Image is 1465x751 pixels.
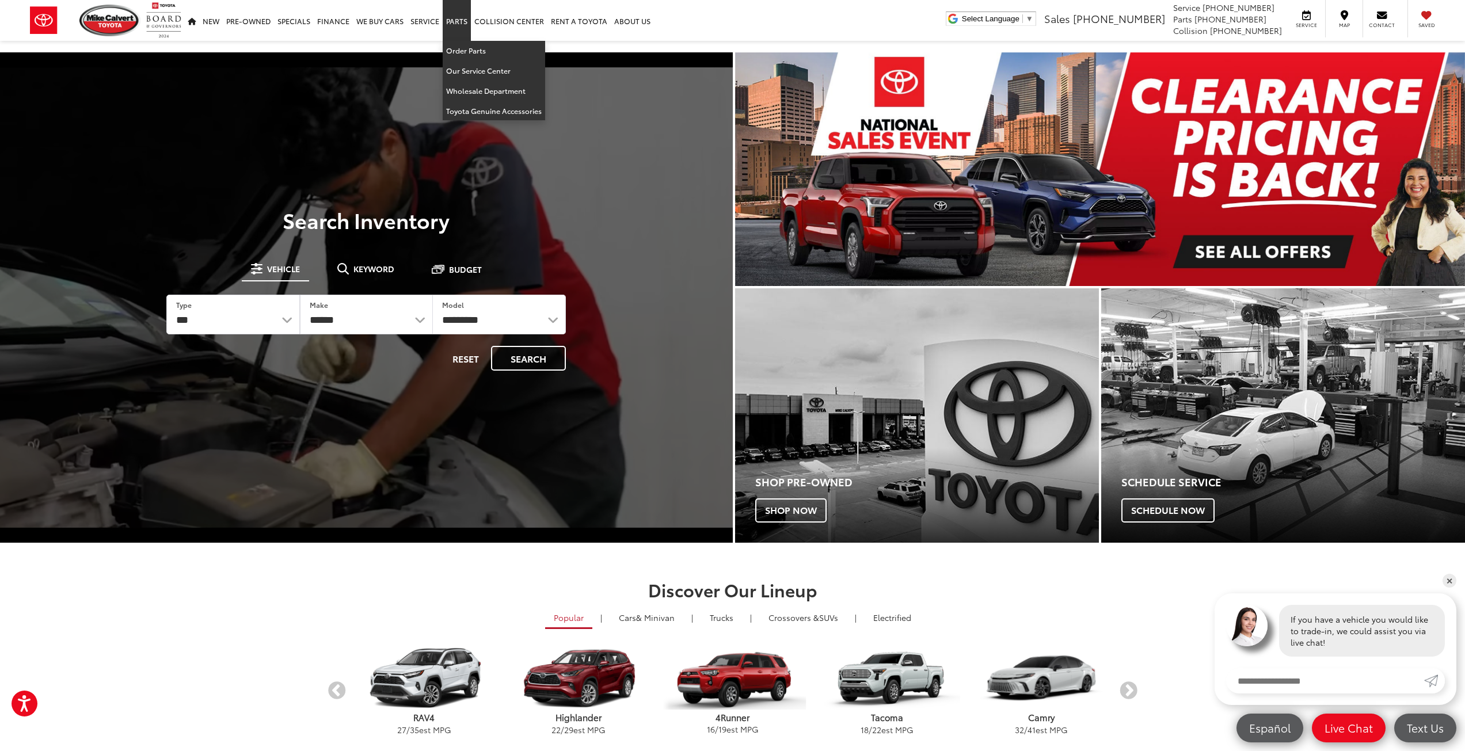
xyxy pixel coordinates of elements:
[810,724,964,735] p: / est MPG
[1210,25,1282,36] span: [PHONE_NUMBER]
[1015,724,1024,735] span: 32
[347,711,501,723] p: RAV4
[1226,605,1268,646] img: Agent profile photo
[1369,21,1395,29] span: Contact
[327,681,347,701] button: Previous
[1394,714,1456,742] a: Text Us
[747,612,755,623] li: |
[598,612,605,623] li: |
[1173,13,1192,25] span: Parts
[1101,288,1465,543] div: Toyota
[610,608,683,627] a: Cars
[656,711,810,723] p: 4Runner
[1293,21,1319,29] span: Service
[1312,714,1386,742] a: Live Chat
[551,724,561,735] span: 22
[735,288,1099,543] div: Toyota
[443,41,545,61] a: Order Parts: Opens in a new tab
[872,724,881,735] span: 22
[962,14,1019,23] span: Select Language
[443,61,545,81] a: Our Service Center
[1026,14,1033,23] span: ▼
[1236,714,1303,742] a: Español
[1424,668,1445,693] a: Submit
[1243,720,1296,735] span: Español
[636,612,675,623] span: & Minivan
[852,612,859,623] li: |
[707,723,715,735] span: 16
[443,101,545,121] a: Toyota Genuine Accessories
[1044,11,1070,26] span: Sales
[1121,498,1215,523] span: Schedule Now
[1414,21,1439,29] span: Saved
[1173,25,1208,36] span: Collision
[176,300,192,310] label: Type
[688,612,696,623] li: |
[718,723,726,735] span: 19
[353,265,394,273] span: Keyword
[659,647,806,710] img: Toyota 4Runner
[1073,11,1165,26] span: [PHONE_NUMBER]
[48,208,684,231] h3: Search Inventory
[1028,724,1036,735] span: 41
[491,346,566,371] button: Search
[865,608,920,627] a: Electrified
[564,724,573,735] span: 29
[1203,2,1274,13] span: [PHONE_NUMBER]
[1279,605,1445,657] div: If you have a vehicle you would like to trade-in, we could assist you via live chat!
[656,723,810,735] p: / est MPG
[1401,720,1449,735] span: Text Us
[397,724,406,735] span: 27
[501,724,656,735] p: / est MPG
[760,608,847,627] a: SUVs
[810,711,964,723] p: Tacoma
[768,612,819,623] span: Crossovers &
[351,647,497,710] img: Toyota RAV4
[79,5,140,36] img: Mike Calvert Toyota
[1331,21,1357,29] span: Map
[327,637,1139,745] aside: carousel
[442,300,464,310] label: Model
[813,647,960,710] img: Toyota Tacoma
[1173,2,1200,13] span: Service
[327,580,1139,599] h2: Discover Our Lineup
[1226,668,1424,693] input: Enter your message
[410,724,419,735] span: 35
[505,647,652,710] img: Toyota Highlander
[1121,476,1465,488] h4: Schedule Service
[701,608,742,627] a: Trucks
[449,265,482,273] span: Budget
[267,265,300,273] span: Vehicle
[964,724,1118,735] p: / est MPG
[347,724,501,735] p: / est MPG
[443,346,489,371] button: Reset
[962,14,1033,23] a: Select Language​
[1319,720,1379,735] span: Live Chat
[545,608,592,629] a: Popular
[443,81,545,101] a: Wholesale Department
[968,647,1114,710] img: Toyota Camry
[964,711,1118,723] p: Camry
[755,498,827,523] span: Shop Now
[1194,13,1266,25] span: [PHONE_NUMBER]
[501,711,656,723] p: Highlander
[310,300,328,310] label: Make
[1101,288,1465,543] a: Schedule Service Schedule Now
[861,724,869,735] span: 18
[735,288,1099,543] a: Shop Pre-Owned Shop Now
[755,476,1099,488] h4: Shop Pre-Owned
[1118,681,1139,701] button: Next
